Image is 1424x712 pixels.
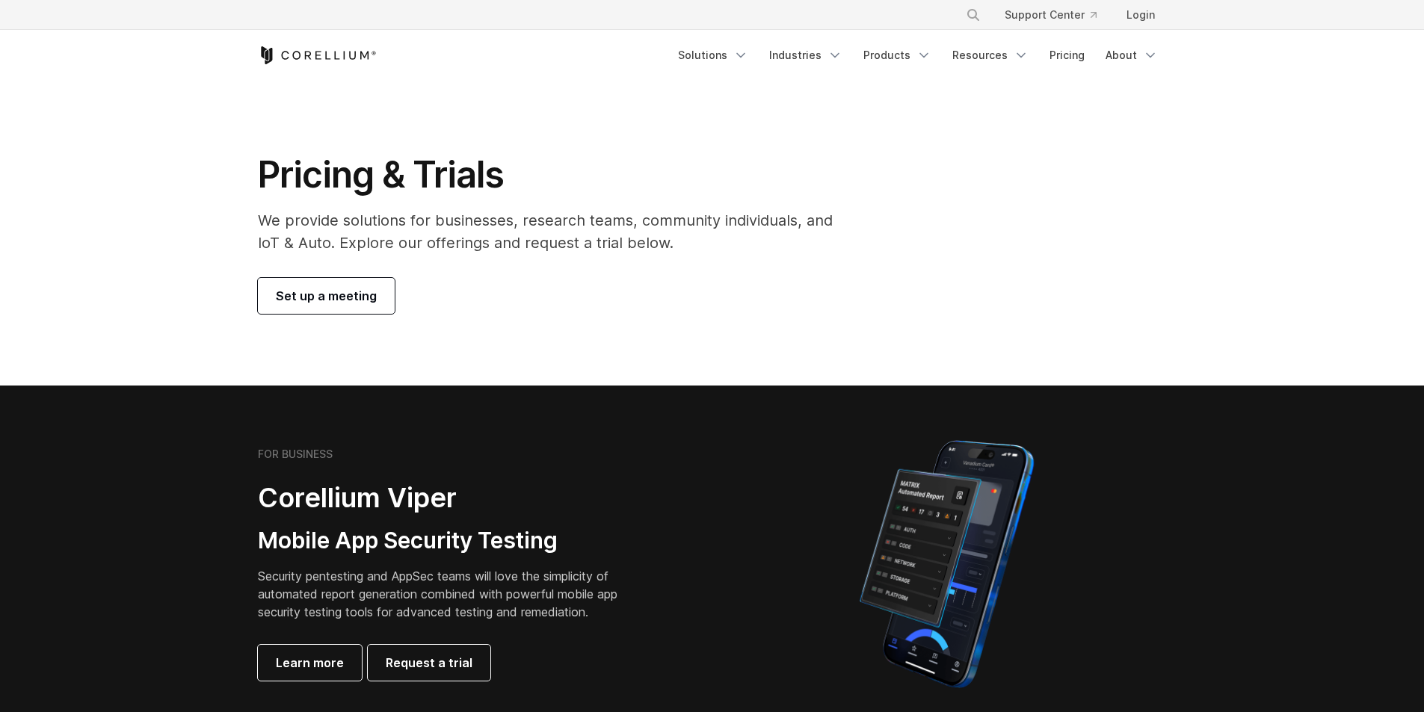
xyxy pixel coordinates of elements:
a: Set up a meeting [258,278,395,314]
div: Navigation Menu [669,42,1167,69]
a: Industries [760,42,851,69]
a: Request a trial [368,645,490,681]
div: Navigation Menu [948,1,1167,28]
h2: Corellium Viper [258,481,641,515]
h6: FOR BUSINESS [258,448,333,461]
a: About [1097,42,1167,69]
span: Request a trial [386,654,472,672]
img: Corellium MATRIX automated report on iPhone showing app vulnerability test results across securit... [834,433,1059,695]
h1: Pricing & Trials [258,152,854,197]
a: Resources [943,42,1038,69]
h3: Mobile App Security Testing [258,527,641,555]
a: Products [854,42,940,69]
a: Support Center [993,1,1109,28]
p: We provide solutions for businesses, research teams, community individuals, and IoT & Auto. Explo... [258,209,854,254]
button: Search [960,1,987,28]
a: Learn more [258,645,362,681]
span: Learn more [276,654,344,672]
span: Set up a meeting [276,287,377,305]
a: Solutions [669,42,757,69]
a: Pricing [1041,42,1094,69]
a: Corellium Home [258,46,377,64]
a: Login [1115,1,1167,28]
p: Security pentesting and AppSec teams will love the simplicity of automated report generation comb... [258,567,641,621]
